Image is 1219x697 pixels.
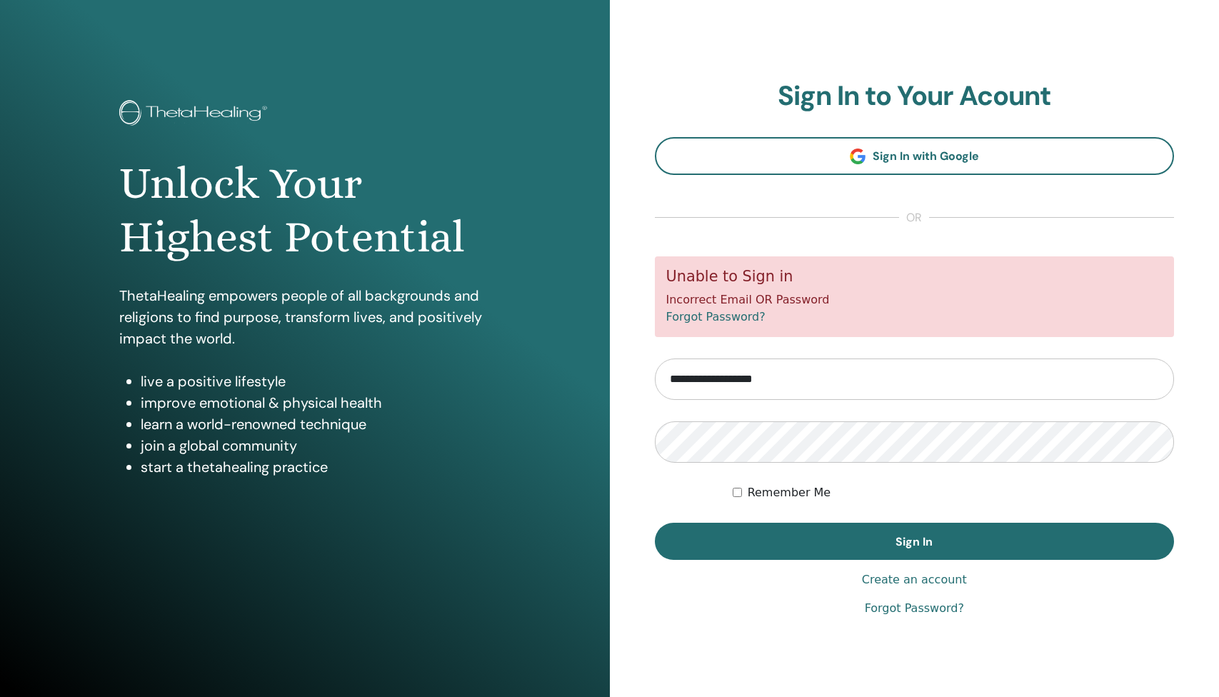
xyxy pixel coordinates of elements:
div: Incorrect Email OR Password [655,256,1175,337]
li: start a thetahealing practice [141,456,490,478]
li: improve emotional & physical health [141,392,490,413]
h5: Unable to Sign in [666,268,1163,286]
h1: Unlock Your Highest Potential [119,157,490,264]
p: ThetaHealing empowers people of all backgrounds and religions to find purpose, transform lives, a... [119,285,490,349]
a: Sign In with Google [655,137,1175,175]
span: or [899,209,929,226]
label: Remember Me [748,484,831,501]
a: Forgot Password? [666,310,766,324]
button: Sign In [655,523,1175,560]
a: Forgot Password? [865,600,964,617]
li: join a global community [141,435,490,456]
span: Sign In [896,534,933,549]
a: Create an account [862,571,967,588]
li: learn a world-renowned technique [141,413,490,435]
h2: Sign In to Your Acount [655,80,1175,113]
span: Sign In with Google [873,149,979,164]
li: live a positive lifestyle [141,371,490,392]
div: Keep me authenticated indefinitely or until I manually logout [733,484,1174,501]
